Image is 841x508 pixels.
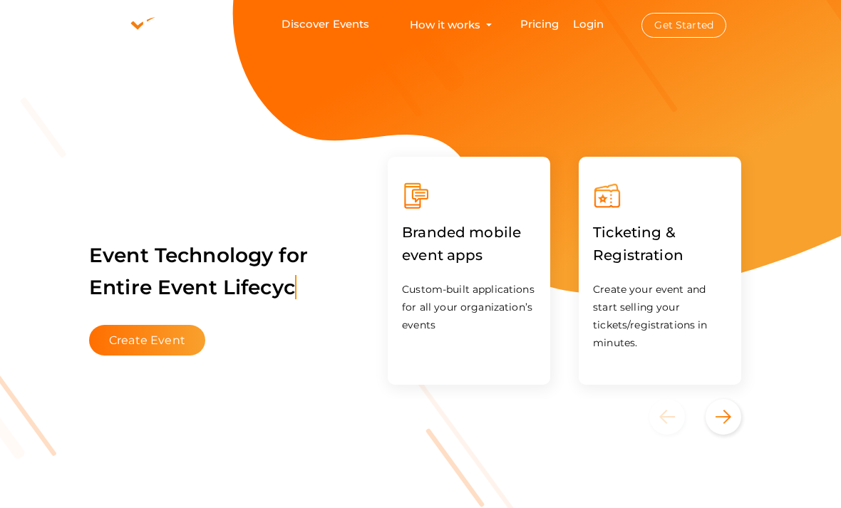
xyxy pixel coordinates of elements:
button: Next [706,399,741,435]
button: Previous [649,399,703,435]
a: Discover Events [282,11,369,38]
button: How it works [406,11,485,38]
label: Event Technology for [89,222,308,321]
button: Create Event [89,325,205,356]
p: Create your event and start selling your tickets/registrations in minutes. [593,281,727,352]
a: Branded mobile event apps [402,249,536,263]
a: Ticketing & Registration [593,249,727,263]
a: Pricing [520,11,559,38]
button: Get Started [641,13,726,38]
label: Ticketing & Registration [593,210,727,277]
label: Branded mobile event apps [402,210,536,277]
p: Custom-built applications for all your organization’s events [402,281,536,334]
span: Entire Event Lifecyc [89,275,296,299]
a: Login [573,17,604,31]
